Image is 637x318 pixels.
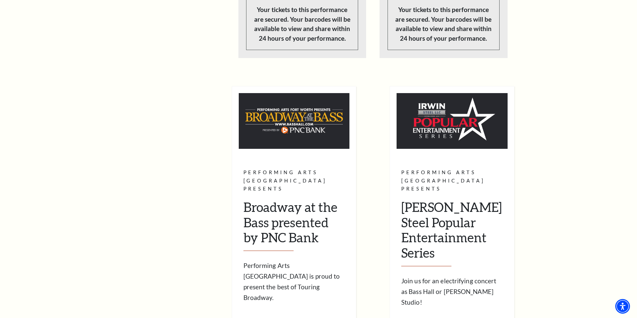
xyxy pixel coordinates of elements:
[401,169,503,194] p: Performing Arts [GEOGRAPHIC_DATA] Presents
[239,93,350,149] img: Performing Arts Fort Worth Presents
[397,93,508,149] img: Performing Arts Fort Worth Presents
[401,200,503,266] h2: [PERSON_NAME] Steel Popular Entertainment Series
[615,299,630,314] div: Accessibility Menu
[243,169,345,194] p: Performing Arts [GEOGRAPHIC_DATA] Presents
[401,276,503,308] p: Join us for an electrifying concert as Bass Hall or [PERSON_NAME] Studio!
[243,200,345,251] h2: Broadway at the Bass presented by PNC Bank
[243,260,345,303] p: Performing Arts [GEOGRAPHIC_DATA] is proud to present the best of Touring Broadway.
